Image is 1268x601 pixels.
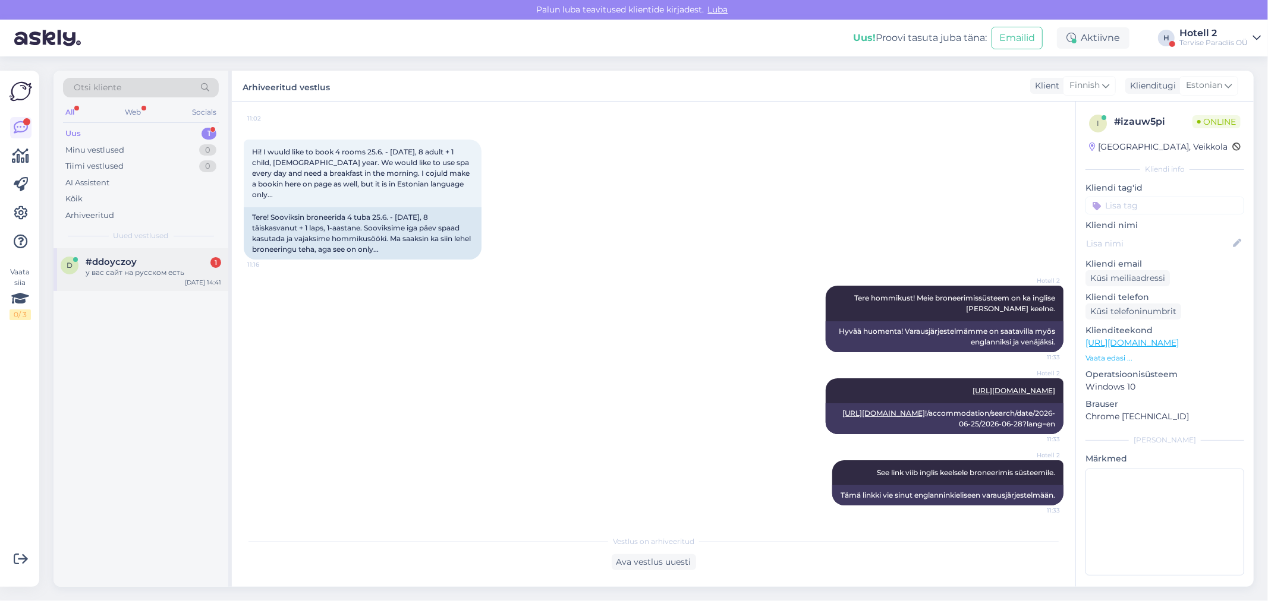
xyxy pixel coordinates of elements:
[1085,303,1181,320] div: Küsi telefoninumbrit
[65,177,109,189] div: AI Assistent
[1125,80,1176,92] div: Klienditugi
[1097,119,1099,128] span: i
[65,128,81,140] div: Uus
[1085,435,1244,445] div: [PERSON_NAME]
[842,409,925,417] a: [URL][DOMAIN_NAME]
[1015,276,1060,285] span: Hotell 2
[247,114,292,123] span: 11:02
[612,554,696,570] div: Ava vestlus uuesti
[1015,435,1060,444] span: 11:33
[1085,324,1244,337] p: Klienditeekond
[243,78,330,94] label: Arhiveeritud vestlus
[1085,368,1244,381] p: Operatsioonisüsteem
[1057,27,1129,49] div: Aktiivne
[244,207,482,260] div: Tere! Sooviksin broneerida 4 tuba 25.6. - [DATE], 8 täiskasvanut + 1 laps, 1-aastane. Sooviksime ...
[1186,79,1222,92] span: Estonian
[65,210,114,222] div: Arhiveeritud
[185,278,221,287] div: [DATE] 14:41
[86,257,137,267] span: #ddoyczoy
[10,309,31,320] div: 0 / 3
[853,31,987,45] div: Proovi tasuta juba täna:
[1085,258,1244,270] p: Kliendi email
[1085,164,1244,175] div: Kliendi info
[202,128,216,140] div: 1
[826,403,1064,434] div: !/accommodation/search/date/2026-06-25/2026-06-28?lang=en
[1085,398,1244,410] p: Brauser
[86,267,221,278] div: у вас сайт на русском есть
[1085,219,1244,232] p: Kliendi nimi
[199,160,216,172] div: 0
[210,257,221,268] div: 1
[877,468,1055,477] span: See link viib inglis keelsele broneerimis süsteemile.
[826,321,1064,352] div: Hyvää huomenta! Varausjärjestelmämme on saatavilla myös englanniksi ja venäjäksi.
[1015,506,1060,515] span: 11:33
[973,386,1055,395] a: [URL][DOMAIN_NAME]
[1085,197,1244,214] input: Lisa tag
[853,32,876,43] b: Uus!
[1179,38,1248,48] div: Tervise Paradiis OÜ
[10,80,32,103] img: Askly Logo
[854,293,1057,313] span: Tere hommikust! Meie broneerimissüsteem on ka inglise [PERSON_NAME] keelne.
[1179,29,1248,38] div: Hotell 2
[1085,353,1244,363] p: Vaata edasi ...
[1015,451,1060,460] span: Hotell 2
[1085,270,1170,286] div: Küsi meiliaadressi
[1085,337,1179,348] a: [URL][DOMAIN_NAME]
[190,105,219,120] div: Socials
[65,144,124,156] div: Minu vestlused
[704,4,732,15] span: Luba
[613,536,694,547] span: Vestlus on arhiveeritud
[10,267,31,320] div: Vaata siia
[1193,115,1241,128] span: Online
[1015,353,1060,362] span: 11:33
[67,261,73,270] span: d
[65,160,124,172] div: Tiimi vestlused
[1085,410,1244,423] p: Chrome [TECHNICAL_ID]
[1030,80,1059,92] div: Klient
[199,144,216,156] div: 0
[114,230,169,241] span: Uued vestlused
[1179,29,1261,48] a: Hotell 2Tervise Paradiis OÜ
[65,193,83,205] div: Kõik
[1085,453,1244,465] p: Märkmed
[1069,79,1100,92] span: Finnish
[247,260,292,269] span: 11:16
[123,105,144,120] div: Web
[1085,182,1244,194] p: Kliendi tag'id
[832,485,1064,505] div: Tämä linkki vie sinut englanninkieliseen varausjärjestelmään.
[1089,141,1228,153] div: [GEOGRAPHIC_DATA], Veikkola
[74,81,121,94] span: Otsi kliente
[1114,115,1193,129] div: # izauw5pi
[992,27,1043,49] button: Emailid
[1085,291,1244,303] p: Kliendi telefon
[252,147,471,199] span: Hi! I wuuld like to book 4 rooms 25.6. - [DATE], 8 adult + 1 child, [DEMOGRAPHIC_DATA] year. We w...
[1158,30,1175,46] div: H
[1085,381,1244,393] p: Windows 10
[63,105,77,120] div: All
[1015,369,1060,378] span: Hotell 2
[1086,237,1231,250] input: Lisa nimi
